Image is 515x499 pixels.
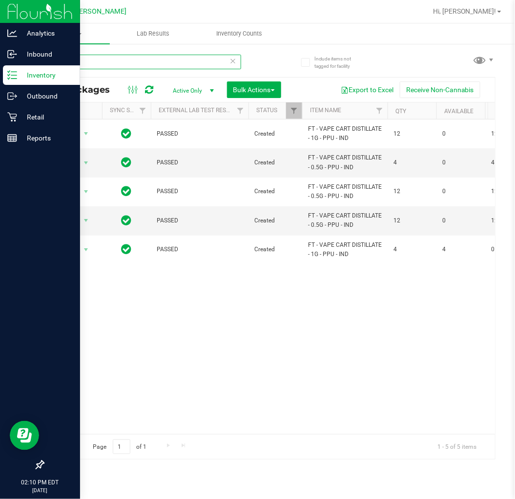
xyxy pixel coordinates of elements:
[393,187,431,196] span: 12
[310,107,341,114] a: Item Name
[157,216,243,225] span: PASSED
[230,55,237,67] span: Clear
[80,243,92,257] span: select
[7,91,17,101] inline-svg: Outbound
[196,23,283,44] a: Inventory Counts
[80,185,92,199] span: select
[254,129,296,139] span: Created
[159,107,235,114] a: External Lab Test Result
[308,182,382,201] span: FT - VAPE CART DISTILLATE - 0.5G - PPU - IND
[80,156,92,170] span: select
[7,112,17,122] inline-svg: Retail
[442,187,479,196] span: 0
[256,107,277,114] a: Status
[314,55,363,70] span: Include items not tagged for facility
[10,421,39,450] iframe: Resource center
[254,245,296,254] span: Created
[110,107,147,114] a: Sync Status
[393,216,431,225] span: 12
[17,132,76,144] p: Reports
[444,108,474,115] a: Available
[203,29,275,38] span: Inventory Counts
[254,187,296,196] span: Created
[308,124,382,143] span: FT - VAPE CART DISTILLATE - 1G - PPU - IND
[7,133,17,143] inline-svg: Reports
[122,156,132,169] span: In Sync
[122,214,132,227] span: In Sync
[122,127,132,140] span: In Sync
[4,487,76,495] p: [DATE]
[122,242,132,256] span: In Sync
[430,439,484,454] span: 1 - 5 of 5 items
[227,81,281,98] button: Bulk Actions
[110,23,196,44] a: Lab Results
[135,102,151,119] a: Filter
[80,214,92,227] span: select
[254,158,296,167] span: Created
[122,184,132,198] span: In Sync
[51,84,120,95] span: All Packages
[393,245,431,254] span: 4
[233,86,275,94] span: Bulk Actions
[393,158,431,167] span: 4
[442,216,479,225] span: 0
[17,27,76,39] p: Analytics
[308,153,382,172] span: FT - VAPE CART DISTILLATE - 0.5G - PPU - IND
[395,108,406,115] a: Qty
[17,69,76,81] p: Inventory
[43,55,241,69] input: Search Package ID, Item Name, SKU, Lot or Part Number...
[73,7,126,16] span: [PERSON_NAME]
[157,129,243,139] span: PASSED
[400,81,480,98] button: Receive Non-Cannabis
[124,29,183,38] span: Lab Results
[334,81,400,98] button: Export to Excel
[442,245,479,254] span: 4
[7,49,17,59] inline-svg: Inbound
[7,28,17,38] inline-svg: Analytics
[433,7,496,15] span: Hi, [PERSON_NAME]!
[232,102,248,119] a: Filter
[442,129,479,139] span: 0
[442,158,479,167] span: 0
[286,102,302,119] a: Filter
[84,439,155,455] span: Page of 1
[254,216,296,225] span: Created
[308,240,382,259] span: FT - VAPE CART DISTILLATE - 1G - PPU - IND
[157,158,243,167] span: PASSED
[157,245,243,254] span: PASSED
[393,129,431,139] span: 12
[113,439,130,455] input: 1
[157,187,243,196] span: PASSED
[17,90,76,102] p: Outbound
[17,111,76,123] p: Retail
[371,102,388,119] a: Filter
[4,479,76,487] p: 02:10 PM EDT
[7,70,17,80] inline-svg: Inventory
[80,127,92,140] span: select
[308,211,382,230] span: FT - VAPE CART DISTILLATE - 0.5G - PPU - IND
[17,48,76,60] p: Inbound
